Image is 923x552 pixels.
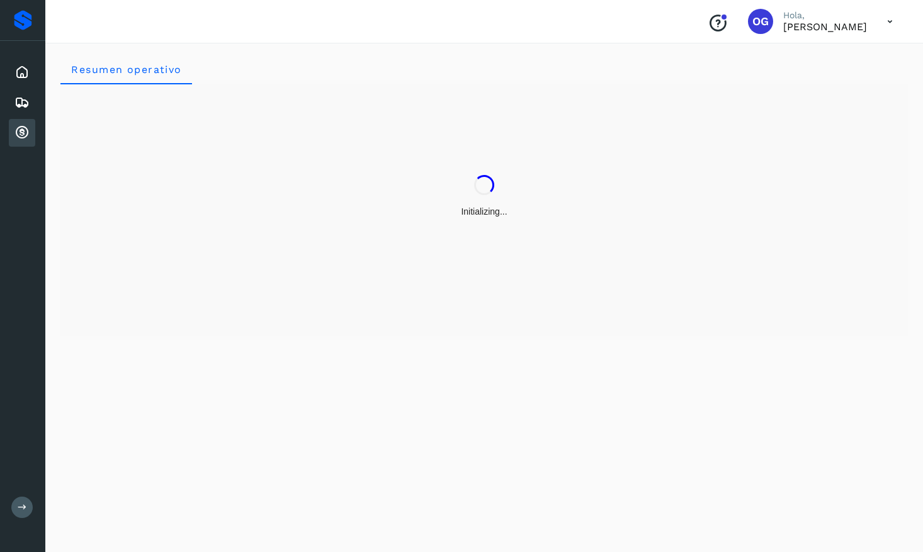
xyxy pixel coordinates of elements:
p: OSCAR GUZMAN LOPEZ [783,21,867,33]
div: Inicio [9,59,35,86]
div: Embarques [9,89,35,116]
p: Hola, [783,10,867,21]
span: Resumen operativo [71,64,182,76]
div: Cuentas por cobrar [9,119,35,147]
